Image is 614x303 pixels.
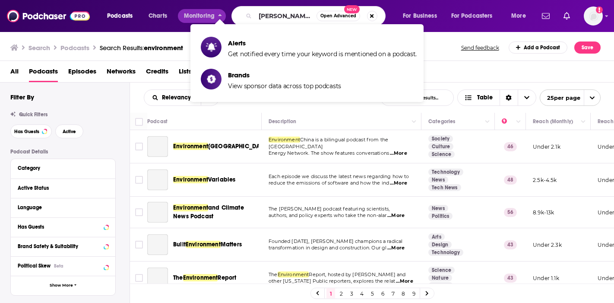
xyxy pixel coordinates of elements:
span: Toggle select row [135,208,143,216]
a: Charts [143,9,172,23]
a: Technology [428,249,463,256]
span: ...More [390,180,407,187]
a: TheEnvironmentReport [173,274,236,282]
a: Networks [107,64,136,82]
a: Nature [428,274,452,281]
button: open menu [446,9,505,23]
button: Has Guests [10,124,52,138]
span: Toggle select row [135,143,143,150]
p: Under 2.1k [533,143,560,150]
h3: Podcasts [60,44,89,52]
span: Environment [173,176,208,183]
a: Environment Variables [147,169,168,190]
span: All [10,64,19,82]
span: Variables [208,176,236,183]
a: Credits [146,64,168,82]
div: Description [269,116,296,127]
span: ...More [396,278,413,285]
div: Power Score [502,116,514,127]
span: and Climate News Podcast [173,204,244,220]
button: open menu [144,95,201,101]
h3: Search [28,44,50,52]
a: 6 [378,288,387,299]
button: Column Actions [513,117,524,127]
div: Brand Safety & Suitability [18,243,101,249]
p: Under 1.1k [533,274,559,282]
button: Column Actions [409,117,419,127]
span: Logged in as kirstycam [584,6,603,26]
div: Active Status [18,185,103,191]
a: Technology [428,169,463,175]
span: authors, and policy experts who take the non-alar [269,212,386,218]
span: New [344,5,360,13]
button: open menu [540,89,601,106]
button: Column Actions [578,117,589,127]
a: News [428,205,448,212]
a: Society [428,282,453,289]
button: Show More [11,276,115,295]
span: View sponsor data across top podcasts [228,82,341,90]
button: open menu [397,9,448,23]
div: Categories [428,116,455,127]
span: Podcasts [29,64,58,82]
button: Save [574,41,601,54]
div: Podcast [147,116,168,127]
a: 7 [389,288,397,299]
button: Has Guests [18,221,108,232]
a: Science [428,151,455,158]
img: Podchaser - Follow, Share and Rate Podcasts [7,8,90,24]
span: Get notified every time your keyword is mentioned on a podcast. [228,50,417,58]
a: 9 [409,288,418,299]
span: Alerts [228,39,417,47]
button: Category [18,163,108,173]
p: Under 2.3k [533,241,562,249]
span: Each episode we discuss the latest news regarding how to [269,173,409,179]
span: Environment [183,274,218,281]
span: The [173,274,183,281]
a: Design [428,241,452,248]
span: China is a bilingual podcast from the [GEOGRAPHIC_DATA] [269,137,388,150]
span: Environment [269,137,300,143]
span: Open Advanced [320,14,356,18]
span: Charts [149,10,167,22]
span: Built [173,241,186,248]
button: open menu [101,9,144,23]
input: Search podcasts, credits, & more... [255,9,316,23]
button: Open AdvancedNew [316,11,360,21]
span: Monitoring [184,10,215,22]
div: Beta [54,263,63,269]
p: 56 [504,208,517,217]
button: Brand Safety & Suitability [18,241,108,252]
span: Founded [DATE], [PERSON_NAME] champions a radical [269,238,402,244]
button: Language [18,202,108,213]
a: Arts [428,233,445,240]
button: Political SkewBeta [18,260,108,271]
span: ...More [387,212,405,219]
a: News [428,176,448,183]
span: Table [477,95,493,101]
p: 48 [504,175,517,184]
span: other [US_STATE] Public reporters, explores the relat [269,278,395,284]
div: Language [18,204,103,211]
a: Add a Podcast [509,41,568,54]
a: Show notifications dropdown [560,9,573,23]
div: Search podcasts, credits, & more... [240,6,394,26]
span: For Podcasters [451,10,493,22]
a: 8 [399,288,408,299]
span: Matters [221,241,242,248]
a: Show notifications dropdown [538,9,553,23]
button: Choose View [457,89,536,106]
a: Society [428,135,453,142]
a: 5 [368,288,377,299]
a: Environment China [147,136,168,157]
span: transformation in design and construction. Our gl [269,245,386,251]
a: Environmentand Climate News Podcast [173,204,259,221]
a: Politics [428,213,453,220]
span: Environment [173,143,208,150]
button: Active Status [18,182,108,193]
p: 46 [504,142,517,151]
span: 25 per page [540,91,580,105]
